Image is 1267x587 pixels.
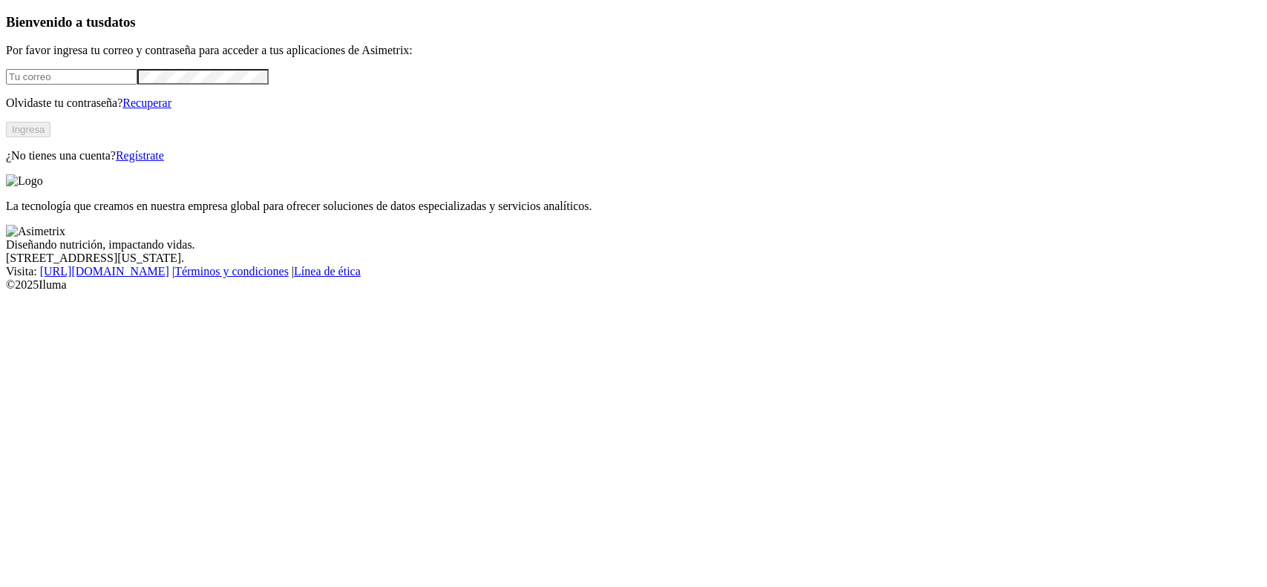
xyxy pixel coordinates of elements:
a: Términos y condiciones [174,265,289,278]
a: [URL][DOMAIN_NAME] [40,265,169,278]
h3: Bienvenido a tus [6,14,1261,30]
img: Asimetrix [6,225,65,238]
a: Línea de ética [294,265,361,278]
button: Ingresa [6,122,50,137]
a: Regístrate [116,149,164,162]
p: Olvidaste tu contraseña? [6,96,1261,110]
div: Visita : | | [6,265,1261,278]
div: [STREET_ADDRESS][US_STATE]. [6,252,1261,265]
p: Por favor ingresa tu correo y contraseña para acceder a tus aplicaciones de Asimetrix: [6,44,1261,57]
input: Tu correo [6,69,137,85]
div: Diseñando nutrición, impactando vidas. [6,238,1261,252]
img: Logo [6,174,43,188]
div: © 2025 Iluma [6,278,1261,292]
p: La tecnología que creamos en nuestra empresa global para ofrecer soluciones de datos especializad... [6,200,1261,213]
a: Recuperar [122,96,171,109]
p: ¿No tienes una cuenta? [6,149,1261,163]
span: datos [104,14,136,30]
